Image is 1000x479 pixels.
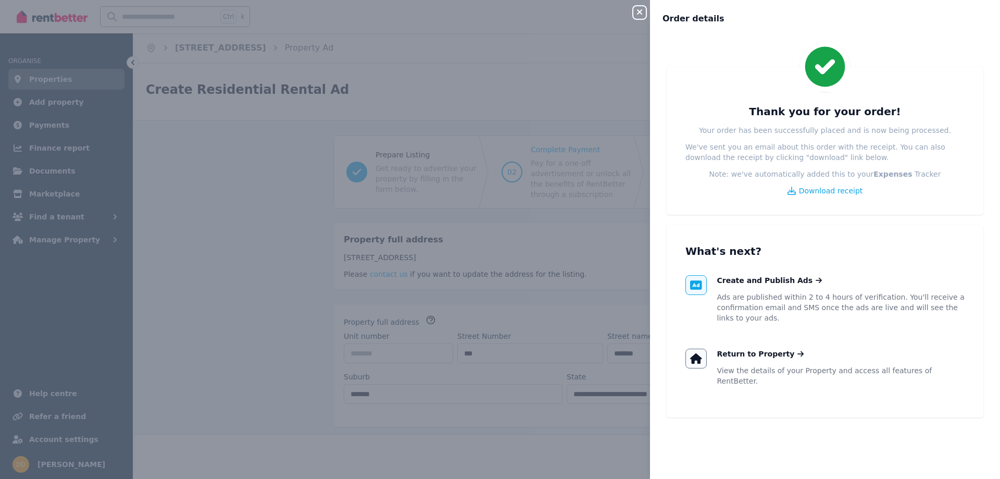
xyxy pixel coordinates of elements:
[717,275,813,286] span: Create and Publish Ads
[685,142,965,163] p: We've sent you an email about this order with the receipt. You can also download the receipt by c...
[799,186,863,196] span: Download receipt
[717,292,965,323] p: Ads are published within 2 to 4 hours of verification. You'll receive a confirmation email and SM...
[965,444,990,469] iframe: Intercom live chat
[717,275,822,286] a: Create and Publish Ads
[685,244,965,259] h3: What's next?
[717,349,795,359] span: Return to Property
[717,365,965,386] p: View the details of your Property and access all features of RentBetter.
[699,125,951,136] p: Your order has been successfully placed and is now being processed.
[717,349,804,359] a: Return to Property
[709,169,941,179] p: Note: we've automatically added this to your Tracker
[873,170,912,178] b: Expenses
[662,13,724,25] span: Order details
[749,104,901,119] h3: Thank you for your order!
